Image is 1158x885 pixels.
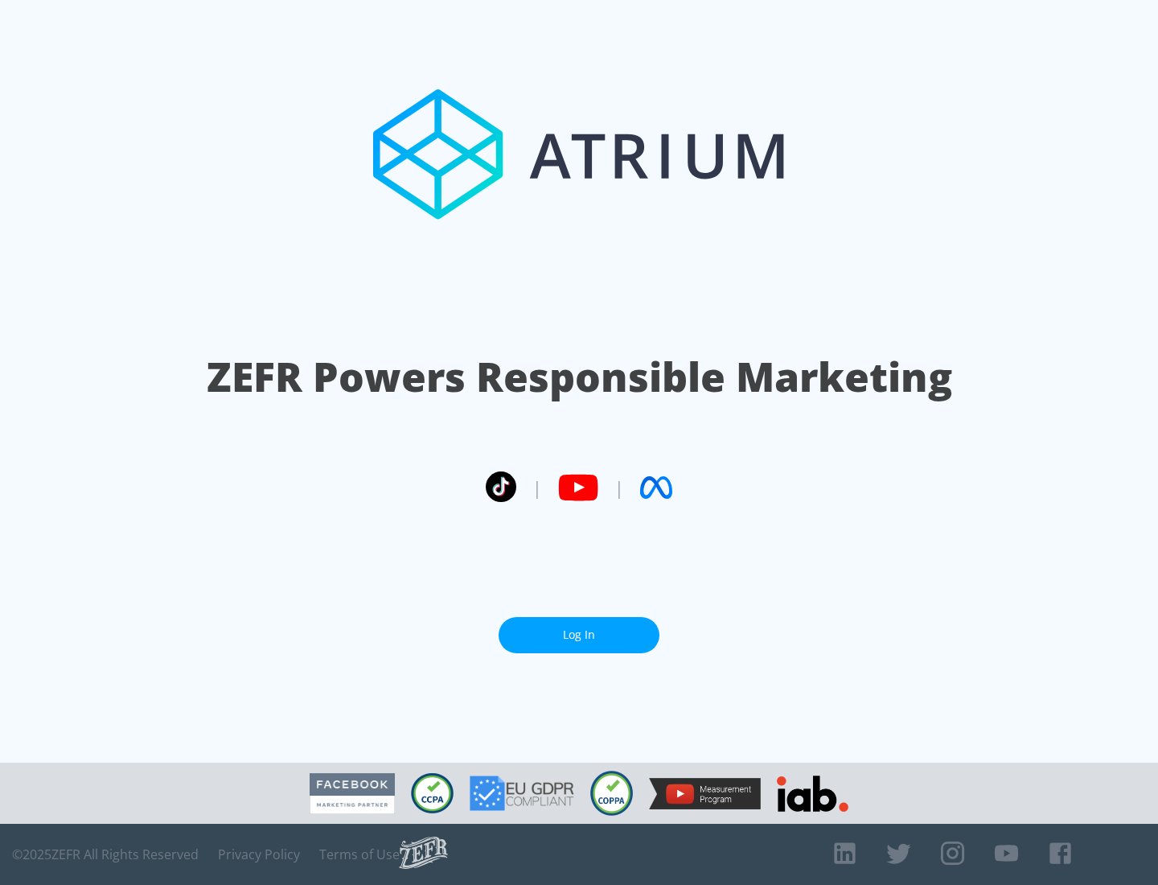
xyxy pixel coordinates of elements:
span: | [614,475,624,500]
img: YouTube Measurement Program [649,778,761,809]
img: IAB [777,776,848,812]
span: © 2025 ZEFR All Rights Reserved [12,846,199,862]
img: COPPA Compliant [590,771,633,816]
img: CCPA Compliant [411,773,454,813]
a: Privacy Policy [218,846,300,862]
img: Facebook Marketing Partner [310,773,395,814]
img: GDPR Compliant [470,776,574,811]
span: | [532,475,542,500]
h1: ZEFR Powers Responsible Marketing [207,349,952,405]
a: Log In [499,617,659,653]
a: Terms of Use [319,846,400,862]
